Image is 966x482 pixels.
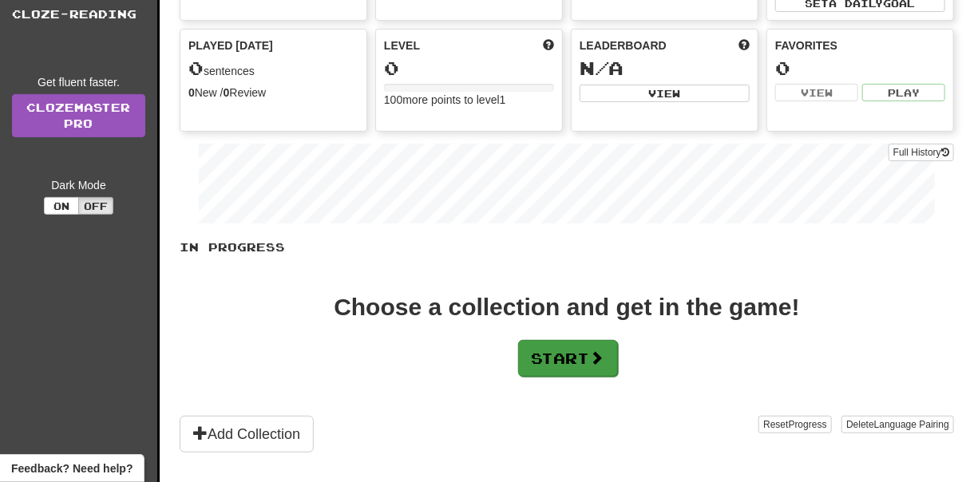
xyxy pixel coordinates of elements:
[180,416,314,452] button: Add Collection
[580,57,624,79] span: N/A
[384,92,554,108] div: 100 more points to level 1
[78,197,113,215] button: Off
[11,460,133,476] span: Open feedback widget
[889,144,954,161] button: Full History
[44,197,79,215] button: On
[188,57,204,79] span: 0
[874,419,949,430] span: Language Pairing
[188,86,195,99] strong: 0
[775,84,858,101] button: View
[188,38,273,53] span: Played [DATE]
[775,58,945,78] div: 0
[12,177,145,193] div: Dark Mode
[789,419,827,430] span: Progress
[775,38,945,53] div: Favorites
[384,38,420,53] span: Level
[580,85,750,102] button: View
[738,38,750,53] span: This week in points, UTC
[518,340,618,377] button: Start
[543,38,554,53] span: Score more points to level up
[224,86,230,99] strong: 0
[180,239,954,255] p: In Progress
[12,74,145,90] div: Get fluent faster.
[384,58,554,78] div: 0
[188,58,358,79] div: sentences
[841,416,954,433] button: DeleteLanguage Pairing
[758,416,831,433] button: ResetProgress
[12,94,145,137] a: ClozemasterPro
[334,295,799,319] div: Choose a collection and get in the game!
[188,85,358,101] div: New / Review
[580,38,667,53] span: Leaderboard
[862,84,945,101] button: Play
